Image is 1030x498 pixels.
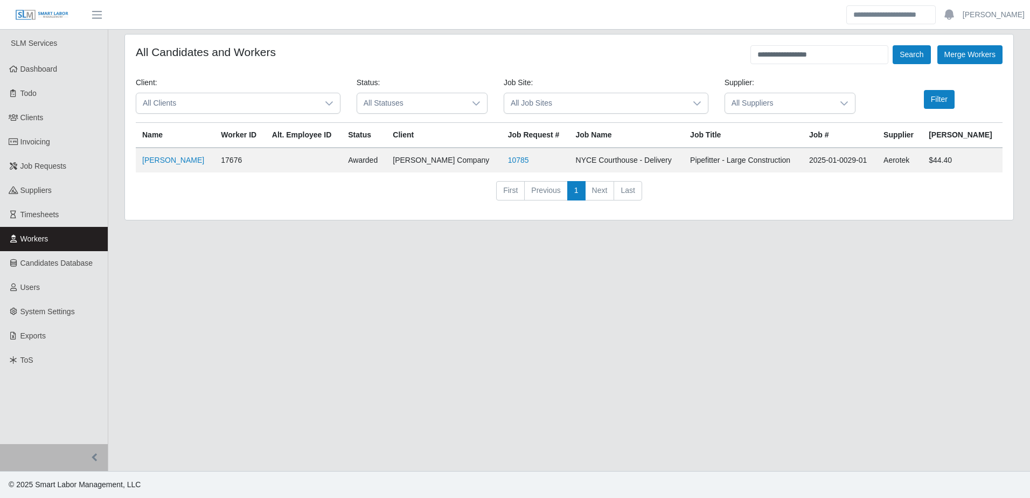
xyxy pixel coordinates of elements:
a: [PERSON_NAME] [142,156,204,164]
span: Invoicing [20,137,50,146]
th: Client [386,123,501,148]
th: Name [136,123,214,148]
th: Status [342,123,386,148]
span: © 2025 Smart Labor Management, LLC [9,480,141,489]
span: Workers [20,234,48,243]
th: Job Request # [502,123,569,148]
span: Timesheets [20,210,59,219]
nav: pagination [136,181,1003,209]
span: Candidates Database [20,259,93,267]
span: SLM Services [11,39,57,47]
span: Job Requests [20,162,67,170]
button: Search [893,45,930,64]
td: Aerotek [877,148,922,172]
span: All Suppliers [725,93,833,113]
th: Supplier [877,123,922,148]
th: Job # [803,123,877,148]
th: Alt. Employee ID [266,123,342,148]
td: [PERSON_NAME] Company [386,148,501,172]
span: Clients [20,113,44,122]
td: $44.40 [922,148,1003,172]
label: Job Site: [504,77,533,88]
td: 2025-01-0029-01 [803,148,877,172]
td: awarded [342,148,386,172]
td: NYCE Courthouse - Delivery [569,148,684,172]
a: 1 [567,181,586,200]
span: Exports [20,331,46,340]
label: Supplier: [725,77,754,88]
span: ToS [20,356,33,364]
button: Merge Workers [937,45,1003,64]
span: Suppliers [20,186,52,195]
span: Users [20,283,40,292]
th: [PERSON_NAME] [922,123,1003,148]
span: Todo [20,89,37,98]
input: Search [846,5,936,24]
h4: All Candidates and Workers [136,45,276,59]
th: Job Title [684,123,803,148]
a: [PERSON_NAME] [963,9,1025,20]
span: Dashboard [20,65,58,73]
td: Pipefitter - Large Construction [684,148,803,172]
td: 17676 [214,148,266,172]
span: All Clients [136,93,318,113]
label: Status: [357,77,380,88]
th: Job Name [569,123,684,148]
a: 10785 [508,156,529,164]
img: SLM Logo [15,9,69,21]
th: Worker ID [214,123,266,148]
span: All Statuses [357,93,465,113]
span: System Settings [20,307,75,316]
label: Client: [136,77,157,88]
button: Filter [924,90,955,109]
span: All Job Sites [504,93,686,113]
